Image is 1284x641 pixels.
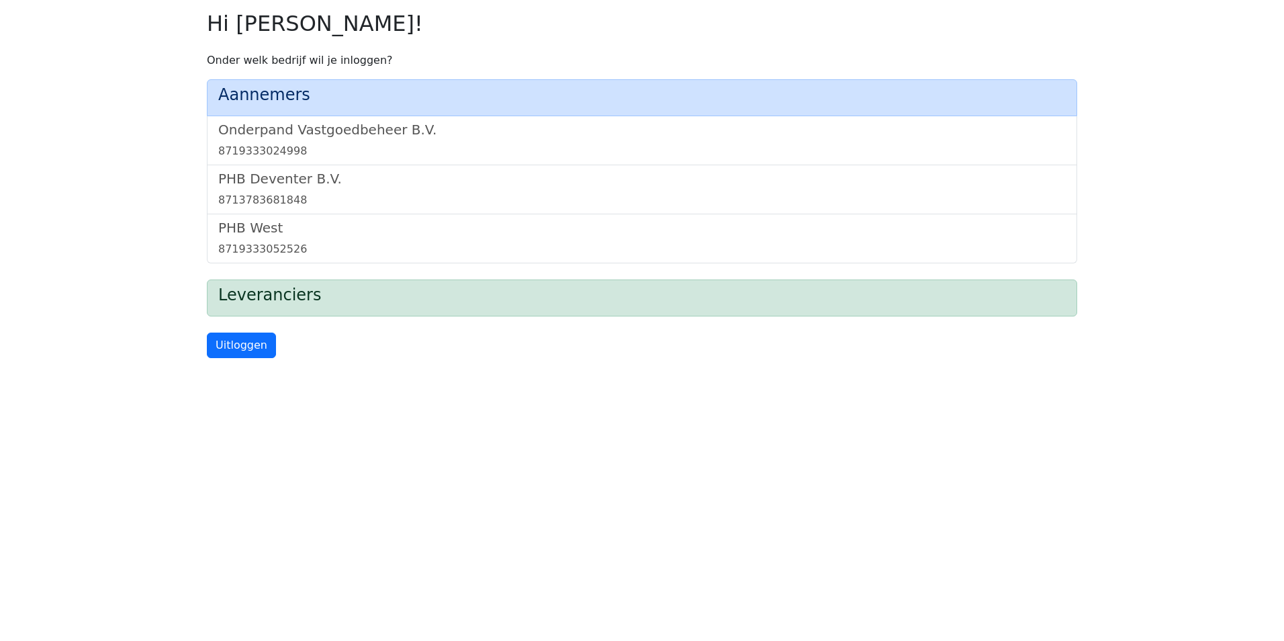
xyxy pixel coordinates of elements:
p: Onder welk bedrijf wil je inloggen? [207,52,1077,69]
h5: PHB Deventer B.V. [218,171,1066,187]
a: Onderpand Vastgoedbeheer B.V.8719333024998 [218,122,1066,159]
a: Uitloggen [207,333,276,358]
a: PHB Deventer B.V.8713783681848 [218,171,1066,208]
div: 8719333024998 [218,143,1066,159]
h2: Hi [PERSON_NAME]! [207,11,1077,36]
div: 8719333052526 [218,241,1066,257]
h5: Onderpand Vastgoedbeheer B.V. [218,122,1066,138]
h5: PHB West [218,220,1066,236]
div: 8713783681848 [218,192,1066,208]
h4: Aannemers [218,85,1066,105]
a: PHB West8719333052526 [218,220,1066,257]
h4: Leveranciers [218,286,1066,305]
